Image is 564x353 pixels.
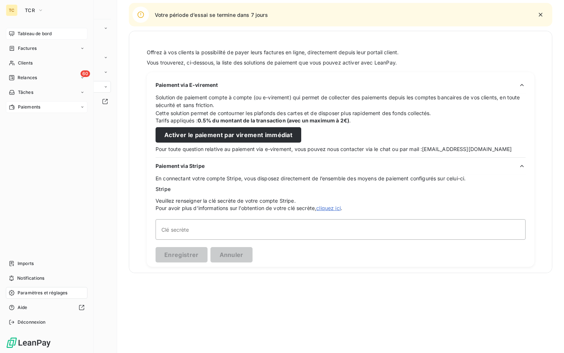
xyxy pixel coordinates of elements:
[6,337,51,349] img: Logo LeanPay
[156,205,526,212] span: Pour avoir plus d’informations sur l’obtention de votre clé secrète, .
[18,260,34,267] span: Imports
[539,328,557,346] iframe: Intercom live chat
[18,30,52,37] span: Tableau de bord
[156,146,526,153] span: Pour toute question relative au paiement via e-virement, vous pouvez nous contacter via le chat o...
[18,60,33,66] span: Clients
[156,162,205,170] span: Paiement via Stripe
[18,304,27,311] span: Aide
[156,247,208,262] button: Enregistrer
[156,127,301,143] button: Activer le paiement par virement immédiat
[156,93,526,153] div: Paiement via E-virement
[147,49,534,56] span: Offrez à vos clients la possibilité de payer leurs factures en ligne, directement depuis leur por...
[25,7,35,13] span: TCR
[18,319,46,326] span: Déconnexion
[156,175,466,181] span: En connectant votre compte Stripe, vous disposez directement de l’ensemble des moyens de paiement...
[6,302,87,313] a: Aide
[422,146,512,152] a: [EMAIL_ADDRESS][DOMAIN_NAME]
[156,197,526,205] span: Veuillez renseigner la clé secrète de votre compte Stripe.
[155,11,268,19] span: Votre période d’essai se termine dans 7 jours
[81,70,90,77] span: 60
[6,4,18,16] div: TC
[147,59,534,66] span: Vous trouverez, ci-dessous, la liste des solutions de paiement que vous pouvez activer avec LeanPay.
[156,174,526,262] div: Paiement via Stripe
[316,205,341,211] a: cliquez ici
[17,275,44,282] span: Notifications
[156,162,526,170] button: Paiement via Stripe
[156,81,218,89] span: Paiement via E-virement
[156,94,520,116] span: Solution de paiement compte à compte (ou e-virement) qui permet de collecter des paiements depuis...
[156,81,526,89] button: Paiement via E-virement
[18,74,37,81] span: Relances
[156,185,526,193] span: Stripe
[18,290,67,296] span: Paramètres et réglages
[18,89,33,96] span: Tâches
[18,45,37,52] span: Factures
[198,117,349,124] strong: 0.5% du montant de la transaction (avec un maximum à 2€)
[156,117,526,124] span: Tarifs appliqués : .
[18,104,40,110] span: Paiements
[210,247,253,262] button: Annuler
[156,219,526,240] input: placeholder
